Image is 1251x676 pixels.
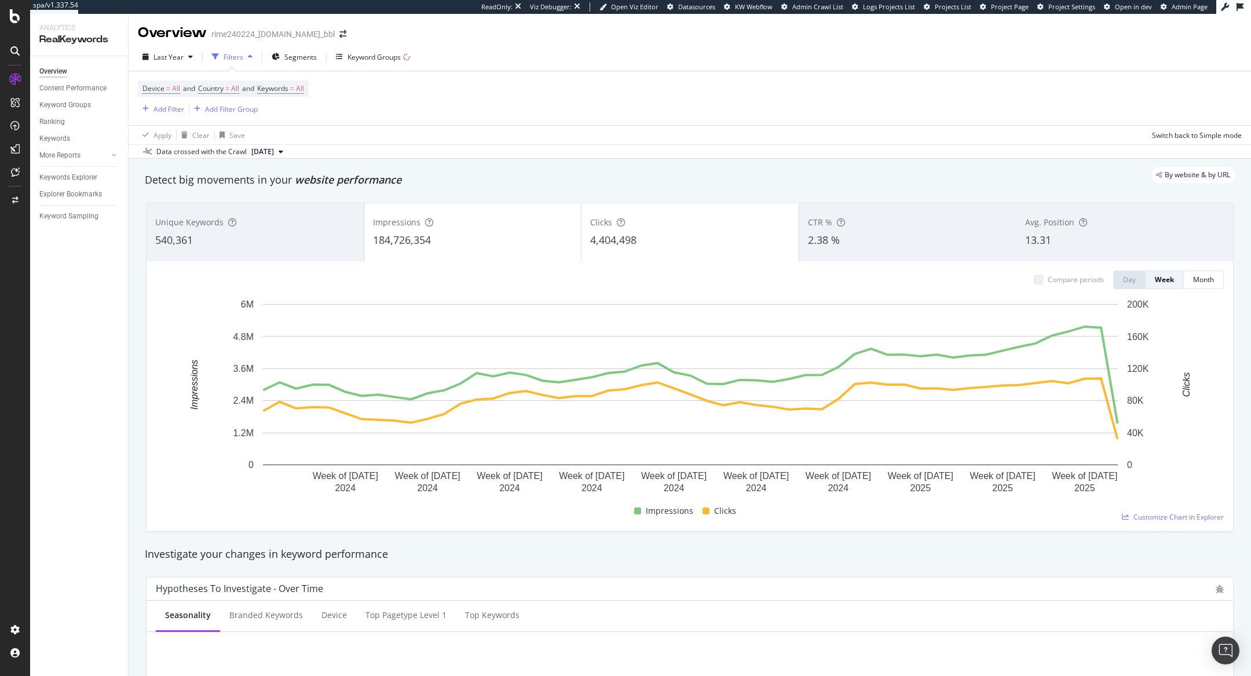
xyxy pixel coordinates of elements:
text: Week of [DATE] [1052,471,1117,481]
button: Add Filter Group [189,102,258,116]
text: Week of [DATE] [559,471,624,481]
div: Add Filter [153,104,184,114]
span: Admin Crawl List [792,2,843,11]
text: 2.4M [233,396,254,405]
span: Project Settings [1048,2,1095,11]
div: legacy label [1151,167,1235,183]
text: 160K [1127,331,1149,341]
text: 2024 [746,483,767,493]
div: Add Filter Group [205,104,258,114]
text: Impressions [189,360,199,410]
span: Open Viz Editor [611,2,659,11]
button: Switch back to Simple mode [1147,126,1242,144]
span: Last Year [153,52,184,62]
button: Keyword Groups [331,47,415,66]
text: Week of [DATE] [477,471,542,481]
button: Segments [267,47,321,66]
div: Investigate your changes in keyword performance [145,547,1235,562]
a: Logs Projects List [852,2,915,12]
div: Switch back to Simple mode [1152,130,1242,140]
div: More Reports [39,149,81,162]
button: Add Filter [138,102,184,116]
text: 2024 [828,483,849,493]
span: All [296,81,304,97]
text: 6M [241,299,254,309]
a: Keywords [39,133,120,145]
button: Month [1184,271,1224,289]
text: Week of [DATE] [970,471,1036,481]
div: Device [321,609,347,621]
text: 2024 [664,483,685,493]
span: Clicks [590,217,612,228]
div: Analytics [39,23,119,33]
div: Keyword Groups [39,99,91,111]
span: = [225,83,229,93]
div: Branded Keywords [229,609,303,621]
div: Keywords Explorer [39,171,97,184]
div: Filters [224,52,243,62]
a: Explorer Bookmarks [39,188,120,200]
span: KW Webflow [735,2,773,11]
span: 184,726,354 [373,233,431,247]
a: More Reports [39,149,108,162]
text: Week of [DATE] [806,471,871,481]
text: 1.2M [233,428,254,438]
span: and [183,83,195,93]
span: = [290,83,294,93]
span: Avg. Position [1025,217,1074,228]
span: Segments [284,52,317,62]
div: Compare periods [1048,275,1104,284]
div: Keywords [39,133,70,145]
a: Keyword Sampling [39,210,120,222]
button: Filters [207,47,257,66]
text: 2024 [499,483,520,493]
span: CTR % [808,217,832,228]
span: and [242,83,254,93]
div: Day [1123,275,1136,284]
div: Keyword Sampling [39,210,98,222]
text: 3.6M [233,364,254,374]
a: Keyword Groups [39,99,120,111]
div: Seasonality [165,609,211,621]
button: Day [1113,271,1146,289]
text: 0 [248,460,254,470]
a: Datasources [667,2,715,12]
text: 80K [1127,396,1144,405]
button: Save [215,126,245,144]
text: 2025 [1074,483,1095,493]
div: arrow-right-arrow-left [339,30,346,38]
div: Month [1193,275,1214,284]
a: Project Settings [1037,2,1095,12]
span: 2.38 % [808,233,840,247]
text: Week of [DATE] [723,471,789,481]
span: Logs Projects List [863,2,915,11]
a: Customize Chart in Explorer [1122,512,1224,522]
div: Ranking [39,116,65,128]
div: Data crossed with the Crawl [156,147,247,157]
text: Week of [DATE] [395,471,460,481]
div: Keyword Groups [348,52,401,62]
span: Customize Chart in Explorer [1133,512,1224,522]
a: Admin Crawl List [781,2,843,12]
div: ReadOnly: [481,2,513,12]
span: Open in dev [1115,2,1152,11]
text: 40K [1127,428,1144,438]
text: 200K [1127,299,1149,309]
span: Keywords [257,83,288,93]
div: RealKeywords [39,33,119,46]
div: bug [1216,585,1224,593]
span: = [166,83,170,93]
a: Ranking [39,116,120,128]
span: Datasources [678,2,715,11]
div: Open Intercom Messenger [1212,637,1239,664]
span: Impressions [646,504,693,518]
span: 2025 Apr. 14th [251,147,274,157]
a: Open Viz Editor [599,2,659,12]
div: A chart. [156,298,1224,500]
div: Top pagetype Level 1 [365,609,447,621]
button: [DATE] [247,145,288,159]
a: Project Page [980,2,1029,12]
span: Unique Keywords [155,217,224,228]
text: 2025 [992,483,1013,493]
span: Admin Page [1172,2,1208,11]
